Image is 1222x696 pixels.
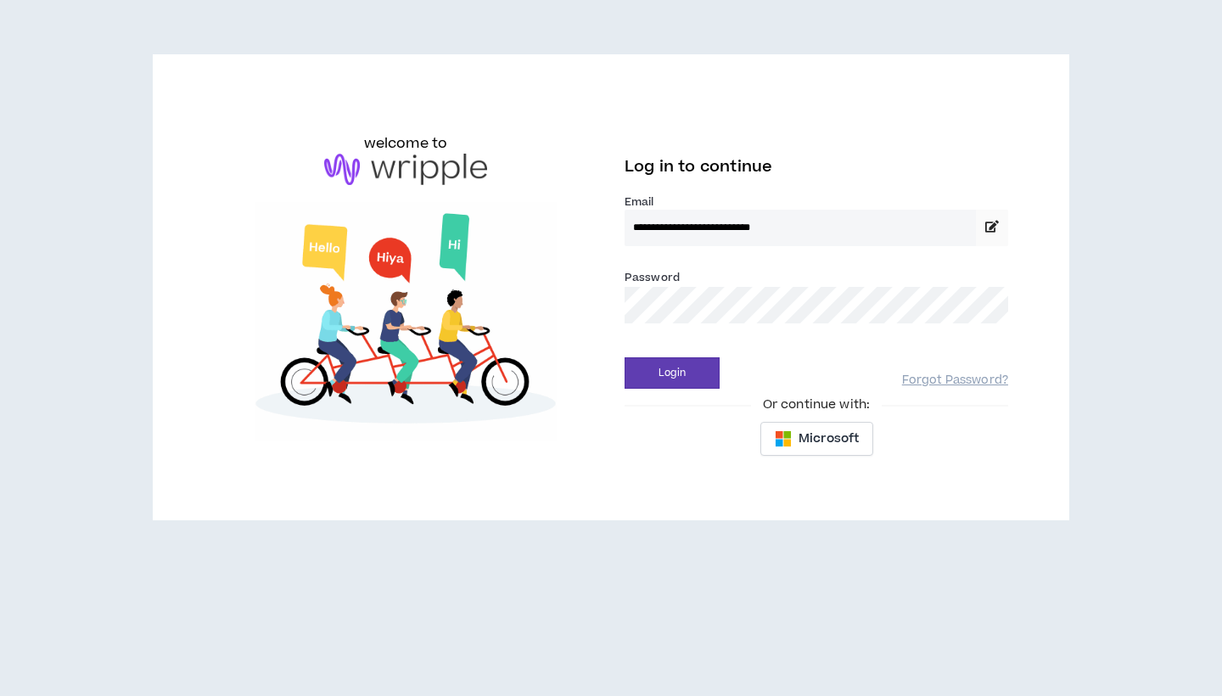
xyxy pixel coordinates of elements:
span: Log in to continue [625,156,772,177]
button: Login [625,357,720,389]
img: logo-brand.png [324,154,487,186]
label: Email [625,194,1008,210]
button: Microsoft [760,422,873,456]
span: Or continue with: [751,396,882,414]
h6: welcome to [364,133,448,154]
label: Password [625,270,680,285]
a: Forgot Password? [902,373,1008,389]
img: Welcome to Wripple [214,202,597,441]
span: Microsoft [799,429,859,448]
